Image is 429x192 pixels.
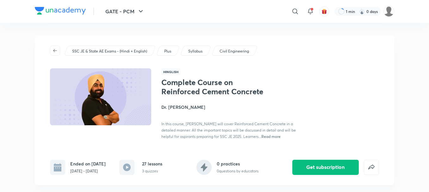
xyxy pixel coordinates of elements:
h6: Ended on [DATE] [70,160,106,167]
button: Get subscription [292,160,359,175]
a: Company Logo [35,7,86,16]
button: false [364,160,379,175]
p: [DATE] - [DATE] [70,168,106,174]
p: Civil Engineering [220,48,249,54]
button: avatar [319,6,329,16]
span: Hinglish [161,68,180,75]
img: Thumbnail [49,68,152,126]
p: Syllabus [188,48,202,54]
img: Mrityunjay Mtj [383,6,394,17]
p: Plus [164,48,171,54]
a: SSC JE & State AE Exams - (Hindi + English) [71,48,148,54]
h1: Complete Course on Reinforced Cement Concrete [161,78,265,96]
p: 0 questions by educators [217,168,258,174]
a: Syllabus [187,48,204,54]
a: Civil Engineering [219,48,250,54]
span: In this course, [PERSON_NAME] will cover Reinforced Cement Concrete in a detailed manner. All the... [161,121,296,139]
span: Read more [261,134,281,139]
p: SSC JE & State AE Exams - (Hindi + English) [72,48,147,54]
img: Company Logo [35,7,86,15]
h6: 27 lessons [142,160,162,167]
img: avatar [321,9,327,14]
button: GATE - PCM [102,5,148,18]
a: Plus [163,48,172,54]
img: streak [359,8,365,15]
h4: Dr. [PERSON_NAME] [161,104,303,110]
p: 3 quizzes [142,168,162,174]
h6: 0 practices [217,160,258,167]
